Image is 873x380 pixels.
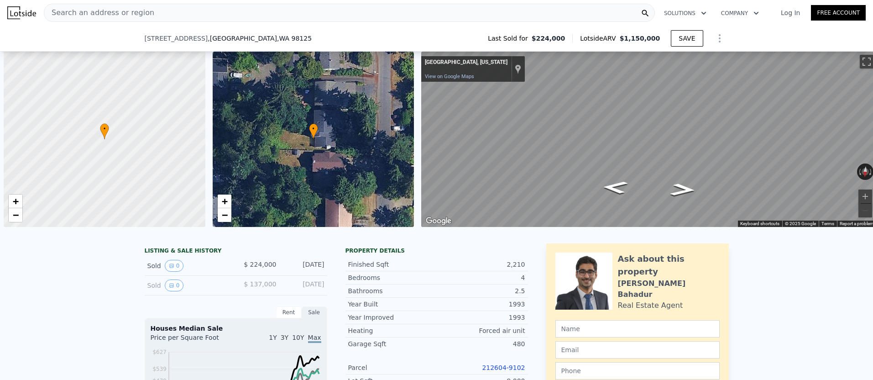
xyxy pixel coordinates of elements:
[437,286,525,296] div: 2.5
[555,341,720,359] input: Email
[580,34,619,43] span: Lotside ARV
[221,209,227,221] span: −
[218,195,231,208] a: Zoom in
[821,221,834,226] a: Terms (opens in new tab)
[9,208,22,222] a: Zoom out
[152,349,167,355] tspan: $627
[276,306,302,318] div: Rent
[151,333,236,348] div: Price per Square Foot
[515,64,521,74] a: Show location on map
[302,306,327,318] div: Sale
[423,215,454,227] img: Google
[591,178,638,197] path: Go East
[165,280,184,291] button: View historical data
[437,273,525,282] div: 4
[348,339,437,348] div: Garage Sqft
[348,363,437,372] div: Parcel
[657,5,714,21] button: Solutions
[345,247,528,254] div: Property details
[740,221,779,227] button: Keyboard shortcuts
[309,125,318,133] span: •
[244,280,276,288] span: $ 137,000
[437,313,525,322] div: 1993
[671,30,703,47] button: SAVE
[348,313,437,322] div: Year Improved
[555,362,720,380] input: Phone
[857,164,862,180] button: Rotate counterclockwise
[348,286,437,296] div: Bathrooms
[100,123,109,139] div: •
[292,334,304,341] span: 10Y
[145,34,208,43] span: [STREET_ADDRESS]
[437,260,525,269] div: 2,210
[9,195,22,208] a: Zoom in
[770,8,811,17] a: Log In
[714,5,766,21] button: Company
[348,300,437,309] div: Year Built
[618,253,720,278] div: Ask about this property
[618,300,683,311] div: Real Estate Agent
[532,34,565,43] span: $224,000
[861,163,869,180] button: Reset the view
[165,260,184,272] button: View historical data
[13,195,19,207] span: +
[218,208,231,222] a: Zoom out
[348,260,437,269] div: Finished Sqft
[13,209,19,221] span: −
[309,123,318,139] div: •
[423,215,454,227] a: Open this area in Google Maps (opens a new window)
[555,320,720,338] input: Name
[152,366,167,372] tspan: $539
[785,221,816,226] span: © 2025 Google
[151,324,321,333] div: Houses Median Sale
[277,35,312,42] span: , WA 98125
[147,280,229,291] div: Sold
[488,34,532,43] span: Last Sold for
[348,273,437,282] div: Bedrooms
[208,34,312,43] span: , [GEOGRAPHIC_DATA]
[711,29,729,47] button: Show Options
[659,180,706,199] path: Go West
[281,334,288,341] span: 3Y
[221,195,227,207] span: +
[437,339,525,348] div: 480
[811,5,866,21] a: Free Account
[284,280,324,291] div: [DATE]
[437,300,525,309] div: 1993
[437,326,525,335] div: Forced air unit
[348,326,437,335] div: Heating
[269,334,277,341] span: 1Y
[44,7,154,18] span: Search an address or region
[425,74,474,79] a: View on Google Maps
[308,334,321,343] span: Max
[100,125,109,133] span: •
[425,59,507,66] div: [GEOGRAPHIC_DATA], [US_STATE]
[618,278,720,300] div: [PERSON_NAME] Bahadur
[145,247,327,256] div: LISTING & SALE HISTORY
[7,6,36,19] img: Lotside
[858,190,872,203] button: Zoom in
[244,261,276,268] span: $ 224,000
[284,260,324,272] div: [DATE]
[858,204,872,217] button: Zoom out
[620,35,660,42] span: $1,150,000
[482,364,525,371] a: 212604-9102
[147,260,229,272] div: Sold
